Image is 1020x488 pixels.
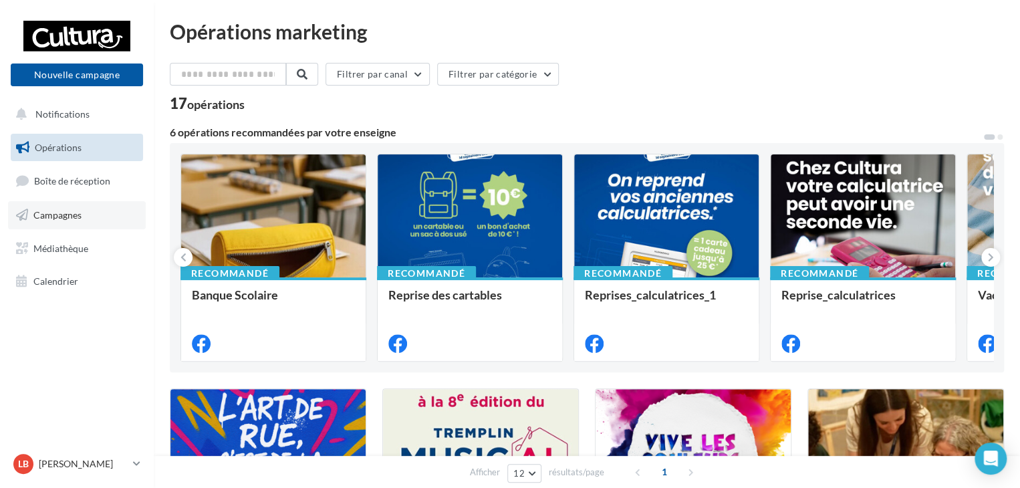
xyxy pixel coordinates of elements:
[8,100,140,128] button: Notifications
[654,461,675,483] span: 1
[35,142,82,153] span: Opérations
[326,63,430,86] button: Filtrer par canal
[437,63,559,86] button: Filtrer par catégorie
[573,266,672,281] div: Recommandé
[18,457,29,471] span: LB
[170,127,983,138] div: 6 opérations recommandées par votre enseigne
[170,96,245,111] div: 17
[35,108,90,120] span: Notifications
[585,288,748,315] div: Reprises_calculatrices_1
[192,288,355,315] div: Banque Scolaire
[33,209,82,221] span: Campagnes
[33,275,78,287] span: Calendrier
[39,457,128,471] p: [PERSON_NAME]
[8,166,146,195] a: Boîte de réception
[34,175,110,187] span: Boîte de réception
[8,134,146,162] a: Opérations
[180,266,279,281] div: Recommandé
[549,466,604,479] span: résultats/page
[470,466,500,479] span: Afficher
[770,266,869,281] div: Recommandé
[170,21,1004,41] div: Opérations marketing
[11,451,143,477] a: LB [PERSON_NAME]
[975,443,1007,475] div: Open Intercom Messenger
[187,98,245,110] div: opérations
[11,64,143,86] button: Nouvelle campagne
[388,288,551,315] div: Reprise des cartables
[781,288,944,315] div: Reprise_calculatrices
[8,235,146,263] a: Médiathèque
[33,242,88,253] span: Médiathèque
[507,464,541,483] button: 12
[8,201,146,229] a: Campagnes
[513,468,525,479] span: 12
[8,267,146,295] a: Calendrier
[377,266,476,281] div: Recommandé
